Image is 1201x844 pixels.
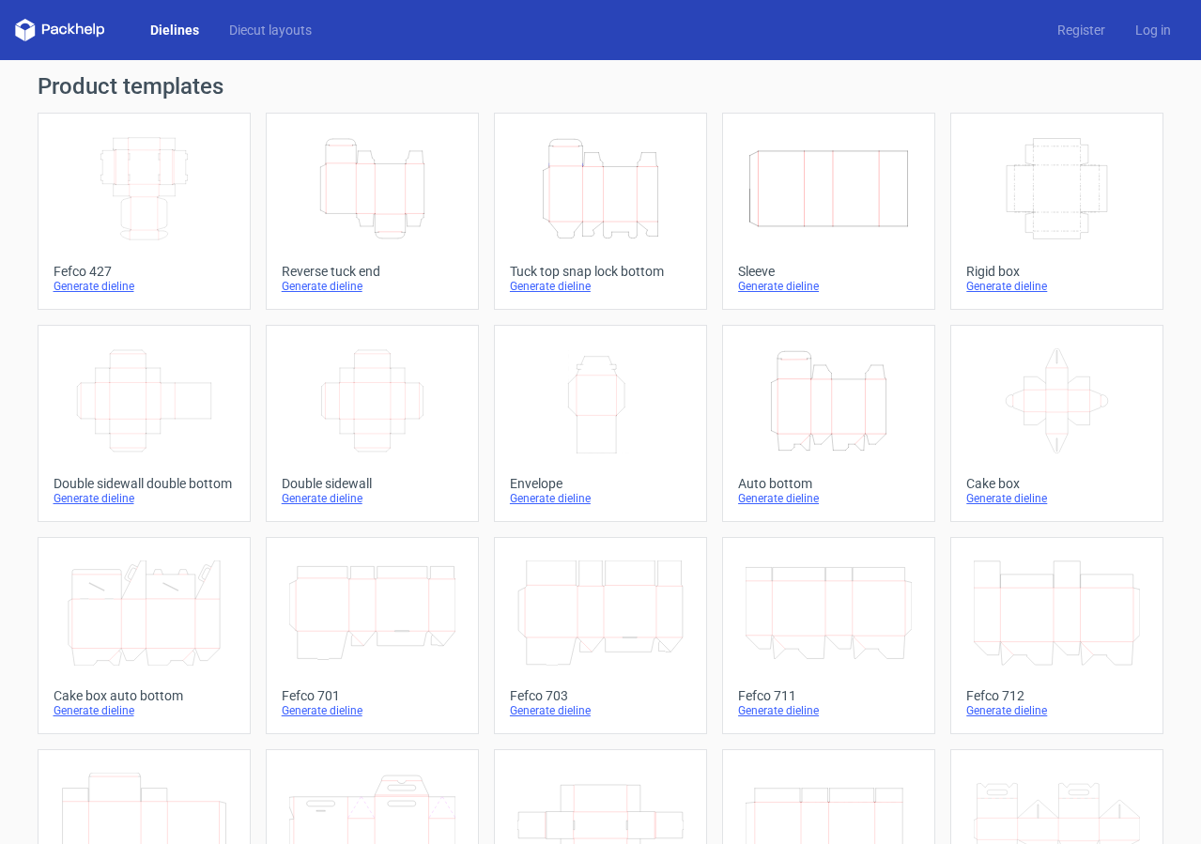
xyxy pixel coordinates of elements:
[966,264,1147,279] div: Rigid box
[494,113,707,310] a: Tuck top snap lock bottomGenerate dieline
[266,113,479,310] a: Reverse tuck endGenerate dieline
[282,476,463,491] div: Double sidewall
[966,491,1147,506] div: Generate dieline
[950,113,1163,310] a: Rigid boxGenerate dieline
[282,688,463,703] div: Fefco 701
[266,325,479,522] a: Double sidewallGenerate dieline
[494,325,707,522] a: EnvelopeGenerate dieline
[282,264,463,279] div: Reverse tuck end
[38,75,1164,98] h1: Product templates
[38,537,251,734] a: Cake box auto bottomGenerate dieline
[54,703,235,718] div: Generate dieline
[54,476,235,491] div: Double sidewall double bottom
[54,491,235,506] div: Generate dieline
[738,703,919,718] div: Generate dieline
[494,537,707,734] a: Fefco 703Generate dieline
[54,688,235,703] div: Cake box auto bottom
[282,703,463,718] div: Generate dieline
[722,537,935,734] a: Fefco 711Generate dieline
[510,688,691,703] div: Fefco 703
[510,264,691,279] div: Tuck top snap lock bottom
[966,476,1147,491] div: Cake box
[966,688,1147,703] div: Fefco 712
[738,279,919,294] div: Generate dieline
[54,279,235,294] div: Generate dieline
[950,325,1163,522] a: Cake boxGenerate dieline
[510,279,691,294] div: Generate dieline
[214,21,327,39] a: Diecut layouts
[738,491,919,506] div: Generate dieline
[966,279,1147,294] div: Generate dieline
[135,21,214,39] a: Dielines
[510,703,691,718] div: Generate dieline
[950,537,1163,734] a: Fefco 712Generate dieline
[722,325,935,522] a: Auto bottomGenerate dieline
[282,279,463,294] div: Generate dieline
[722,113,935,310] a: SleeveGenerate dieline
[266,537,479,734] a: Fefco 701Generate dieline
[38,325,251,522] a: Double sidewall double bottomGenerate dieline
[966,703,1147,718] div: Generate dieline
[38,113,251,310] a: Fefco 427Generate dieline
[54,264,235,279] div: Fefco 427
[510,491,691,506] div: Generate dieline
[1120,21,1186,39] a: Log in
[1042,21,1120,39] a: Register
[510,476,691,491] div: Envelope
[738,264,919,279] div: Sleeve
[738,476,919,491] div: Auto bottom
[282,491,463,506] div: Generate dieline
[738,688,919,703] div: Fefco 711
